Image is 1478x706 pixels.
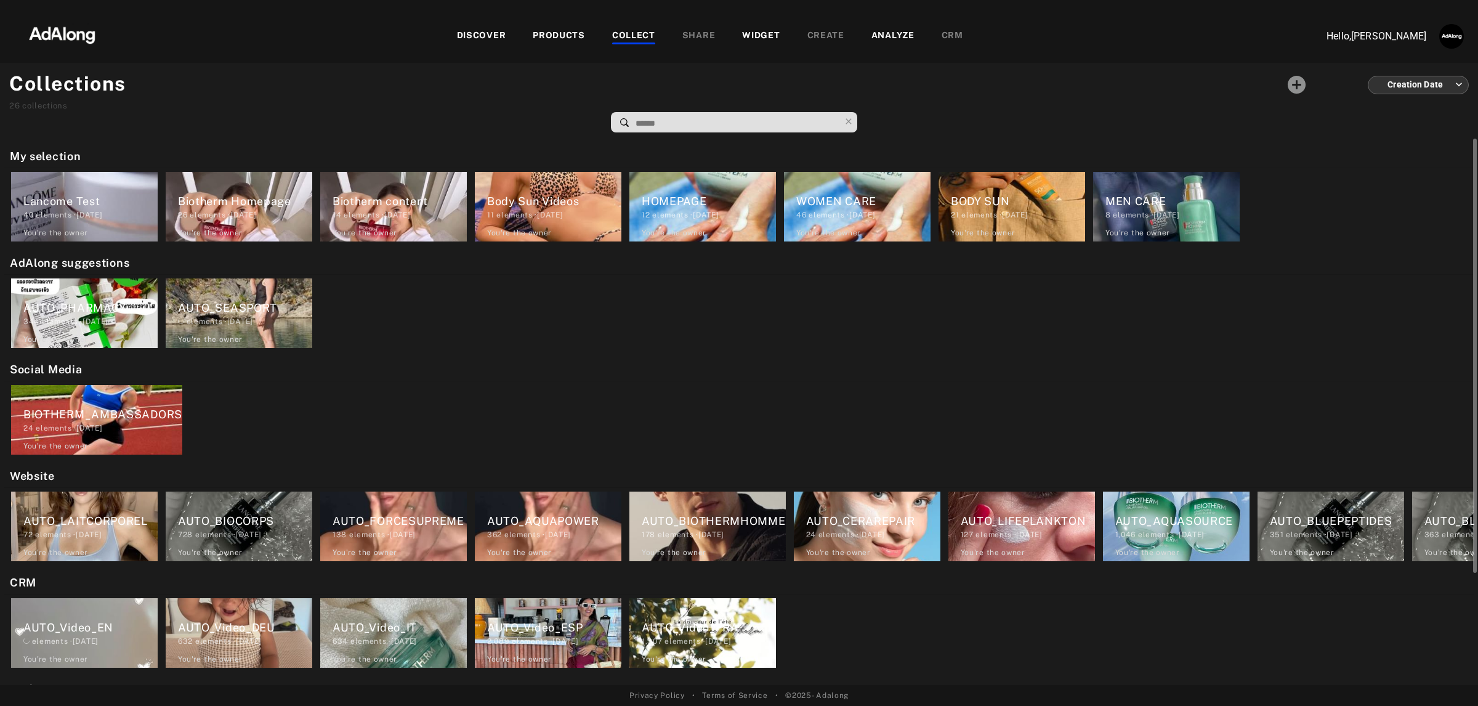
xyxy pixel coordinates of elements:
[333,636,467,647] div: elements · [DATE]
[790,488,944,565] div: AUTO_CERAREPAIR24 elements ·[DATE]You're the owner
[1436,21,1467,52] button: Account settings
[806,547,871,558] div: You're the owner
[487,619,621,636] div: AUTO_Video_ESP
[333,619,467,636] div: AUTO_Video_IT
[162,168,316,245] div: Biotherm Homepage26 elements ·[DATE]You're the owner
[961,530,974,539] span: 127
[487,193,621,209] div: Body Sun Videos
[1416,647,1478,706] div: Widget de chat
[1115,530,1136,539] span: 1,046
[1270,547,1335,558] div: You're the owner
[23,423,182,434] div: elements · [DATE]
[1254,488,1408,565] div: AUTO_BLUEPEPTIDES351 elements ·[DATE]You're the owner
[333,530,347,539] span: 138
[10,681,1474,697] h2: Archive
[642,530,655,539] span: 178
[642,513,786,529] div: AUTO_BIOTHERMHOMME
[487,209,621,221] div: elements · [DATE]
[23,193,158,209] div: Lancome Test
[942,29,963,44] div: CRM
[487,547,552,558] div: You're the owner
[682,29,716,44] div: SHARE
[626,168,780,245] div: HOMEPAGE12 elements ·[DATE]You're the owner
[178,211,187,219] span: 26
[951,209,1085,221] div: elements · [DATE]
[642,637,663,646] span: 1,307
[1105,193,1240,209] div: MEN CARE
[626,488,789,565] div: AUTO_BIOTHERMHOMME178 elements ·[DATE]You're the owner
[487,513,621,529] div: AUTO_AQUAPOWER
[533,29,585,44] div: PRODUCTS
[7,594,161,672] div: AUTO_Video_EN elements ·[DATE]You're the owner
[23,211,33,219] span: 40
[1303,29,1426,44] p: Hello, [PERSON_NAME]
[796,193,931,209] div: WOMEN CARE
[178,547,243,558] div: You're the owner
[317,594,470,672] div: AUTO_Video_IT634 elements ·[DATE]You're the owner
[333,209,467,221] div: elements · [DATE]
[7,168,161,245] div: Lancome Test40 elements ·[DATE]You're the owner
[457,29,506,44] div: DISCOVER
[333,637,348,646] span: 634
[951,227,1016,238] div: You're the owner
[162,488,316,565] div: AUTO_BIOCORPS728 elements ·[DATE]You're the owner
[10,468,1474,484] h2: Website
[642,227,706,238] div: You're the owner
[951,193,1085,209] div: BODY SUN
[945,488,1099,565] div: AUTO_LIFEPLANKTON127 elements ·[DATE]You're the owner
[23,654,88,665] div: You're the owner
[333,654,397,665] div: You're the owner
[7,275,161,352] div: AUTO_PHARMACY344 elements ·[DATE]You're the owner
[317,168,470,245] div: Biotherm content14 elements ·[DATE]You're the owner
[333,211,341,219] span: 14
[629,690,685,701] a: Privacy Policy
[487,530,502,539] span: 362
[1424,530,1440,539] span: 363
[23,636,158,647] div: elements · [DATE]
[178,227,243,238] div: You're the owner
[10,574,1474,591] h2: CRM
[178,529,312,540] div: elements · [DATE]
[23,619,158,636] div: AUTO_Video_EN
[10,254,1474,271] h2: AdAlong suggestions
[333,529,467,540] div: elements · [DATE]
[178,316,312,327] div: elements · [DATE]
[935,168,1089,245] div: BODY SUN21 elements ·[DATE]You're the owner
[178,619,312,636] div: AUTO_Video_DEU
[333,193,467,209] div: Biotherm content
[487,637,510,646] span: 2,089
[333,513,467,529] div: AUTO_FORCESUPREME
[642,619,776,636] div: AUTO_Video_FRA
[23,424,33,432] span: 24
[23,317,39,326] span: 344
[642,636,776,647] div: elements · [DATE]
[23,334,88,345] div: You're the owner
[1439,24,1464,49] img: AATXAJzUJh5t706S9lc_3n6z7NVUglPkrjZIexBIJ3ug=s96-c
[702,690,767,701] a: Terms of Service
[961,547,1025,558] div: You're the owner
[1105,227,1170,238] div: You're the owner
[10,361,1474,378] h2: Social Media
[23,530,33,539] span: 72
[333,227,397,238] div: You're the owner
[471,488,625,565] div: AUTO_AQUAPOWER362 elements ·[DATE]You're the owner
[7,381,186,458] div: BIOTHERM_AMBASSADORS24 elements ·[DATE]You're the owner
[471,168,625,245] div: Body Sun Videos11 elements ·[DATE]You're the owner
[806,513,940,529] div: AUTO_CERAREPAIR
[9,101,20,110] span: 26
[23,227,88,238] div: You're the owner
[642,529,786,540] div: elements · [DATE]
[796,227,861,238] div: You're the owner
[1281,69,1312,100] button: Add a collecton
[1089,168,1243,245] div: MEN CARE8 elements ·[DATE]You're the owner
[1270,530,1284,539] span: 351
[1105,211,1111,219] span: 8
[1105,209,1240,221] div: elements · [DATE]
[23,316,158,327] div: elements · [DATE]
[487,654,552,665] div: You're the owner
[487,211,494,219] span: 11
[1416,647,1478,706] iframe: Chat Widget
[780,168,934,245] div: WOMEN CARE46 elements ·[DATE]You're the owner
[487,227,552,238] div: You're the owner
[626,594,780,672] div: AUTO_Video_FRA1,307 elements ·[DATE]You're the owner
